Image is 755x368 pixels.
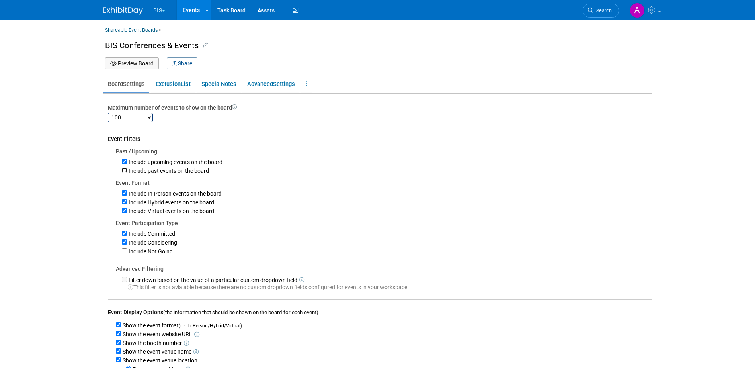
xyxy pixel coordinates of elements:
label: Show the event website URL [121,331,192,337]
label: Show the event venue location [121,357,197,364]
span: Search [593,8,612,14]
span: BIS Conferences & Events [105,41,199,50]
label: Include Virtual events on the board [127,208,214,214]
button: Share [167,57,197,69]
span: (the information that should be shown on the board for each event) [163,309,318,315]
label: Include Considering [127,239,177,246]
a: AdvancedSettings [242,76,299,92]
span: (i.e. In-Person/Hybrid/Virtual) [179,323,242,329]
div: Advanced Filtering [116,265,652,273]
div: Maximum number of events to show on the board [108,104,652,112]
a: BoardSettings [103,76,149,92]
button: Preview Board [105,57,159,69]
label: Include Committed [127,231,175,237]
div: Event Participation Type [116,219,652,227]
label: Include In-Person events on the board [127,190,222,197]
label: Include Not Going [127,248,173,254]
a: ExclusionList [151,76,195,92]
span: Special [201,80,221,88]
label: Show the event venue name [121,348,191,355]
a: SpecialNotes [197,76,241,92]
a: Shareable Event Boards [105,25,158,35]
label: Include Hybrid events on the board [127,199,214,206]
label: Include upcoming events on the board [127,159,222,165]
span: Settings [273,80,295,88]
span: Board [108,80,123,88]
span: List [181,80,191,88]
div: Event Display Options [108,308,652,317]
label: Include past events on the board [127,168,209,174]
label: Filter down based on the value of a particular custom dropdown field [127,277,297,283]
div: Event Format [116,179,652,187]
label: Show the booth number [121,340,182,346]
label: Show the event format [121,322,242,329]
a: Search [583,4,619,18]
div: Past / Upcoming [116,147,652,155]
span: > [158,27,161,33]
img: Audra Fidelibus [630,3,645,18]
img: ExhibitDay [103,7,143,15]
div: This filter is not avialable because there are no custom dropdown fields configured for events in... [122,283,652,291]
div: Event Filters [108,135,652,143]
